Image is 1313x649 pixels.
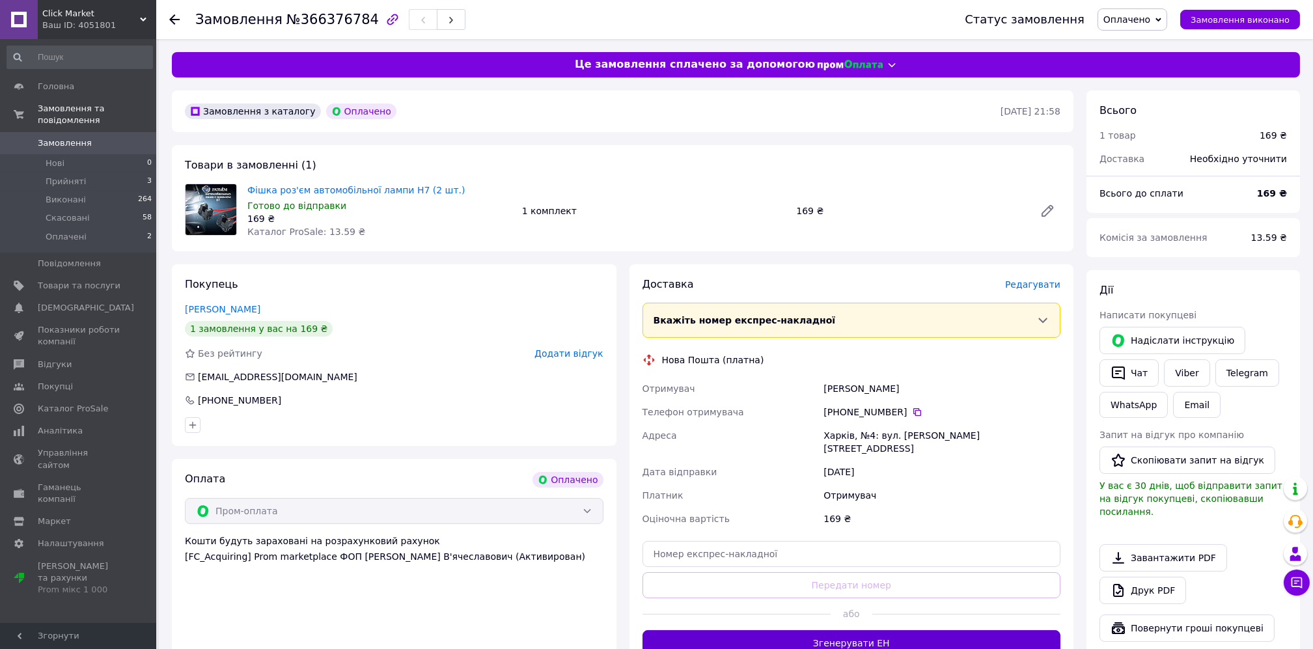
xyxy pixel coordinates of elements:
span: Відгуки [38,359,72,370]
span: Написати покупцеві [1099,310,1196,320]
span: 58 [143,212,152,224]
span: Замовлення [38,137,92,149]
div: 169 ₴ [821,507,1063,531]
div: [DATE] [821,460,1063,484]
div: Повернутися назад [169,13,180,26]
span: Скасовані [46,212,90,224]
div: [PHONE_NUMBER] [197,394,283,407]
span: 1 товар [1099,130,1136,141]
div: Оплачено [326,104,396,119]
span: Вкажіть номер експрес-накладної [654,315,836,325]
span: Товари в замовленні (1) [185,159,316,171]
span: Нові [46,158,64,169]
div: [PERSON_NAME] [821,377,1063,400]
span: Доставка [643,278,694,290]
a: Фішка роз'єм автомобільної лампи H7 (2 шт.) [247,185,465,195]
span: [PERSON_NAME] та рахунки [38,560,120,596]
span: Click Market [42,8,140,20]
span: Замовлення та повідомлення [38,103,156,126]
a: Viber [1164,359,1209,387]
span: 3 [147,176,152,187]
button: Чат з покупцем [1284,570,1310,596]
span: 13.59 ₴ [1251,232,1287,243]
span: Додати відгук [534,348,603,359]
span: Запит на відгук про компанію [1099,430,1244,440]
div: Замовлення з каталогу [185,104,321,119]
span: Покупець [185,278,238,290]
span: №366376784 [286,12,379,27]
span: [DEMOGRAPHIC_DATA] [38,302,134,314]
span: Каталог ProSale [38,403,108,415]
span: або [831,607,872,620]
button: Чат [1099,359,1159,387]
div: Prom мікс 1 000 [38,584,120,596]
span: Налаштування [38,538,104,549]
input: Пошук [7,46,153,69]
div: Нова Пошта (платна) [659,353,767,366]
span: Платник [643,490,684,501]
span: Адреса [643,430,677,441]
span: 264 [138,194,152,206]
div: 1 комплект [517,202,792,220]
div: Кошти будуть зараховані на розрахунковий рахунок [185,534,603,563]
a: Редагувати [1034,198,1060,224]
span: Замовлення [195,12,283,27]
div: 1 замовлення у вас на 169 ₴ [185,321,333,337]
div: [FC_Acquiring] Prom marketplace ФОП [PERSON_NAME] В'ячеславович (Активирован) [185,550,603,563]
span: Аналітика [38,425,83,437]
div: 169 ₴ [1260,129,1287,142]
button: Замовлення виконано [1180,10,1300,29]
span: Товари та послуги [38,280,120,292]
span: Каталог ProSale: 13.59 ₴ [247,227,365,237]
span: 0 [147,158,152,169]
span: Всього до сплати [1099,188,1183,199]
img: Фішка роз'єм автомобільної лампи H7 (2 шт.) [186,184,236,235]
b: 169 ₴ [1257,188,1287,199]
time: [DATE] 21:58 [1001,106,1060,117]
span: Повідомлення [38,258,101,269]
span: Замовлення виконано [1191,15,1290,25]
span: Оплата [185,473,225,485]
span: [EMAIL_ADDRESS][DOMAIN_NAME] [198,372,357,382]
span: Дата відправки [643,467,717,477]
div: Необхідно уточнити [1182,145,1295,173]
span: Редагувати [1005,279,1060,290]
button: Email [1173,392,1221,418]
input: Номер експрес-накладної [643,541,1061,567]
span: Управління сайтом [38,447,120,471]
span: Доставка [1099,154,1144,164]
span: Дії [1099,284,1113,296]
span: Телефон отримувача [643,407,744,417]
span: Отримувач [643,383,695,394]
button: Надіслати інструкцію [1099,327,1245,354]
span: Без рейтингу [198,348,262,359]
span: Прийняті [46,176,86,187]
span: Гаманець компанії [38,482,120,505]
div: Ваш ID: 4051801 [42,20,156,31]
span: Головна [38,81,74,92]
span: Комісія за замовлення [1099,232,1208,243]
button: Повернути гроші покупцеві [1099,614,1275,642]
span: Показники роботи компанії [38,324,120,348]
span: Виконані [46,194,86,206]
span: Всього [1099,104,1137,117]
span: Маркет [38,516,71,527]
button: Скопіювати запит на відгук [1099,447,1275,474]
div: Отримувач [821,484,1063,507]
a: Завантажити PDF [1099,544,1227,572]
div: Оплачено [532,472,603,488]
a: [PERSON_NAME] [185,304,260,314]
a: Друк PDF [1099,577,1186,604]
div: 169 ₴ [791,202,1029,220]
span: Оплачено [1103,14,1150,25]
span: Оціночна вартість [643,514,730,524]
span: Оплачені [46,231,87,243]
span: У вас є 30 днів, щоб відправити запит на відгук покупцеві, скопіювавши посилання. [1099,480,1282,517]
span: Готово до відправки [247,200,346,211]
a: WhatsApp [1099,392,1168,418]
span: Покупці [38,381,73,393]
div: [PHONE_NUMBER] [823,406,1060,419]
a: Telegram [1215,359,1279,387]
div: Харків, №4: вул. [PERSON_NAME][STREET_ADDRESS] [821,424,1063,460]
div: 169 ₴ [247,212,512,225]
